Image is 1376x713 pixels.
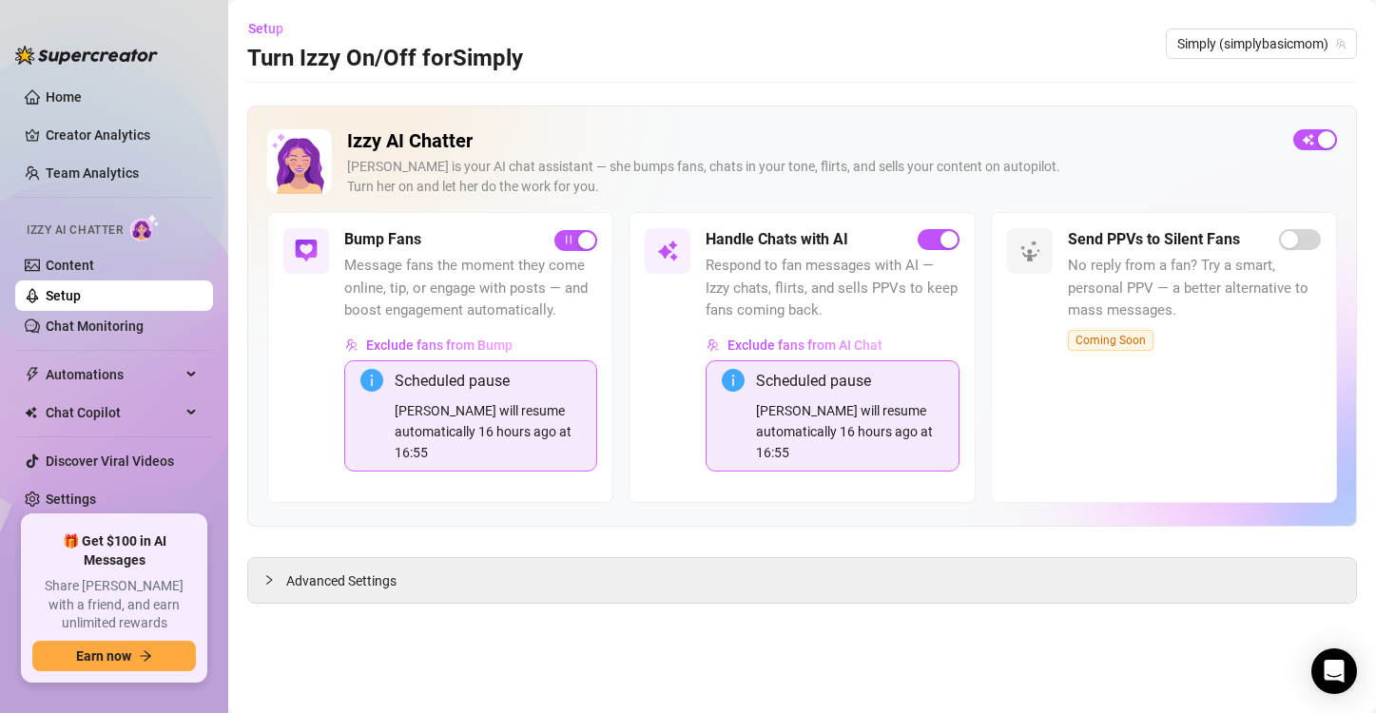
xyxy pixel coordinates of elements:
span: Chat Copilot [46,397,181,428]
button: Setup [247,13,299,44]
img: svg%3e [656,240,679,262]
div: collapsed [263,569,286,590]
div: Scheduled pause [756,369,942,393]
div: Open Intercom Messenger [1311,648,1357,694]
a: Settings [46,491,96,507]
span: Exclude fans from Bump [366,337,513,353]
span: team [1335,38,1347,49]
span: 🎁 Get $100 in AI Messages [32,532,196,569]
span: Respond to fan messages with AI — Izzy chats, flirts, and sells PPVs to keep fans coming back. [706,255,959,322]
img: svg%3e [707,338,720,352]
button: Earn nowarrow-right [32,641,196,671]
a: Team Analytics [46,165,139,181]
a: Home [46,89,82,105]
span: Simply (simplybasicmom) [1177,29,1346,58]
span: Advanced Settings [286,570,397,591]
span: Earn now [76,648,131,664]
span: Message fans the moment they come online, tip, or engage with posts — and boost engagement automa... [344,255,597,322]
span: No reply from a fan? Try a smart, personal PPV — a better alternative to mass messages. [1068,255,1321,322]
button: Exclude fans from AI Chat [706,330,883,360]
img: AI Chatter [130,214,160,241]
a: Setup [46,288,81,303]
div: [PERSON_NAME] will resume automatically 16 hours ago at 16:55 [756,400,942,463]
span: collapsed [263,574,275,586]
button: Exclude fans from Bump [344,330,514,360]
div: Scheduled pause [395,369,581,393]
h5: Bump Fans [344,228,421,251]
span: thunderbolt [25,367,40,382]
h2: Izzy AI Chatter [347,129,1278,153]
img: logo-BBDzfeDw.svg [15,46,158,65]
div: [PERSON_NAME] is your AI chat assistant — she bumps fans, chats in your tone, flirts, and sells y... [347,157,1278,197]
img: Chat Copilot [25,406,37,419]
span: arrow-right [139,649,152,663]
img: Izzy AI Chatter [267,129,332,194]
h3: Turn Izzy On/Off for Simply [247,44,523,74]
h5: Handle Chats with AI [706,228,848,251]
span: info-circle [722,369,745,392]
h5: Send PPVs to Silent Fans [1068,228,1240,251]
span: Izzy AI Chatter [27,222,123,240]
span: Exclude fans from AI Chat [727,337,882,353]
a: Discover Viral Videos [46,453,174,469]
span: Setup [248,21,283,36]
div: [PERSON_NAME] will resume automatically 16 hours ago at 16:55 [395,400,581,463]
span: info-circle [360,369,383,392]
a: Content [46,258,94,273]
span: Automations [46,359,181,390]
img: svg%3e [345,338,359,352]
img: svg%3e [295,240,318,262]
span: Share [PERSON_NAME] with a friend, and earn unlimited rewards [32,577,196,633]
img: svg%3e [1018,240,1041,262]
a: Chat Monitoring [46,318,144,334]
a: Creator Analytics [46,120,198,150]
span: Coming Soon [1068,330,1153,351]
